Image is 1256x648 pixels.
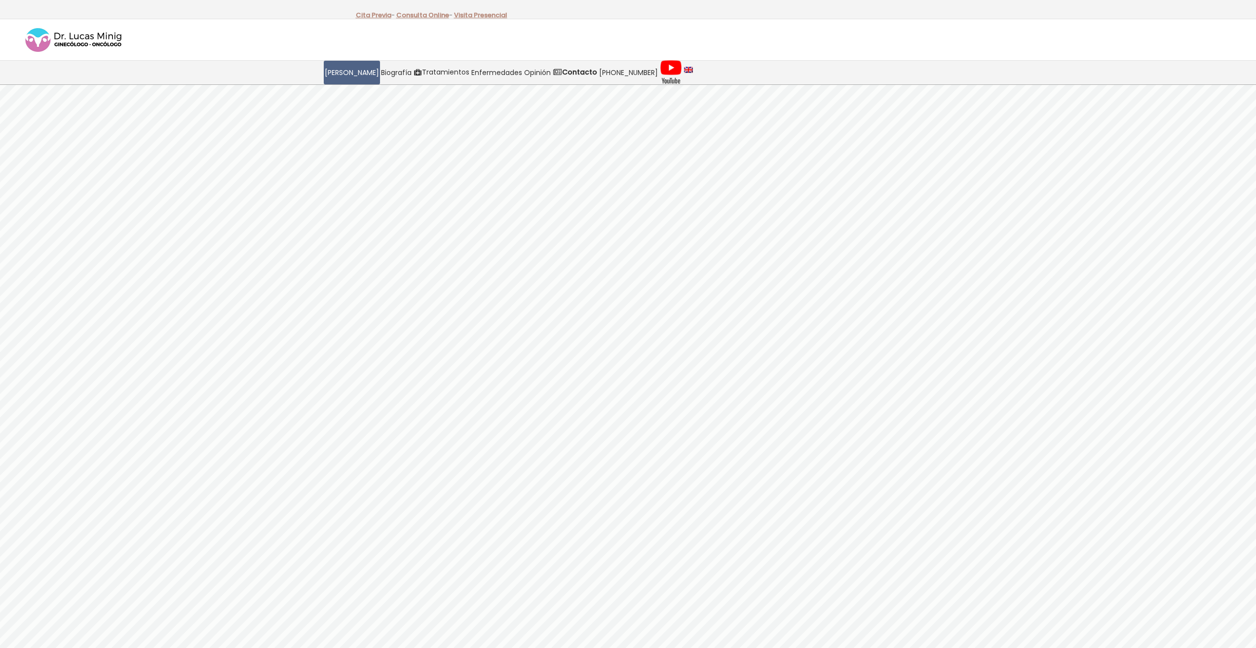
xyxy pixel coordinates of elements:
[599,67,658,78] span: [PHONE_NUMBER]
[325,67,379,78] span: [PERSON_NAME]
[598,61,659,84] a: [PHONE_NUMBER]
[524,67,551,78] span: Opinión
[396,10,449,20] a: Consulta Online
[659,61,683,84] a: Videos Youtube Ginecología
[454,10,507,20] a: Visita Presencial
[324,61,380,84] a: [PERSON_NAME]
[470,61,523,84] a: Enfermedades
[422,67,469,78] span: Tratamientos
[684,67,693,73] img: language english
[660,60,682,85] img: Videos Youtube Ginecología
[396,9,453,22] p: -
[380,61,413,84] a: Biografía
[413,61,470,84] a: Tratamientos
[356,9,395,22] p: -
[471,67,522,78] span: Enfermedades
[381,67,412,78] span: Biografía
[562,67,597,77] strong: Contacto
[356,10,391,20] a: Cita Previa
[523,61,552,84] a: Opinión
[552,61,598,84] a: Contacto
[683,61,694,84] a: language english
